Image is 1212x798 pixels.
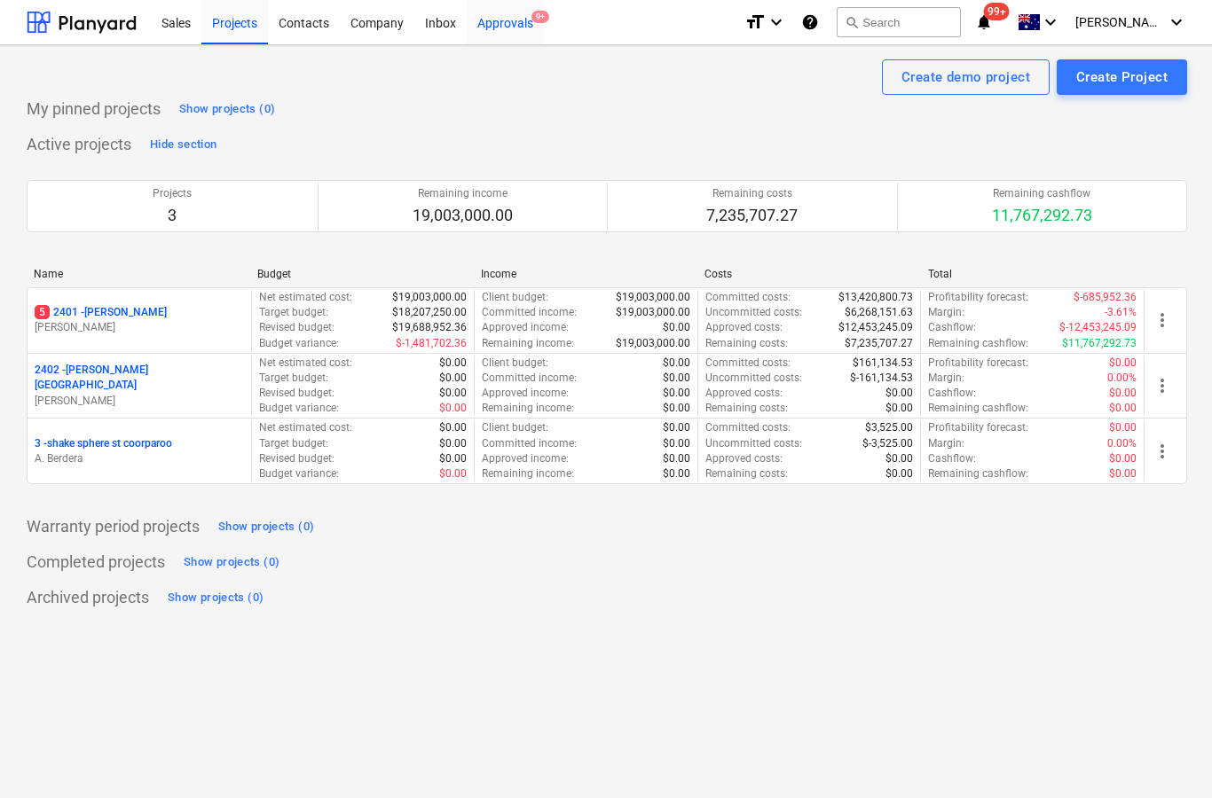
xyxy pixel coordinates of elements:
p: Target budget : [259,305,328,320]
p: $161,134.53 [853,356,913,371]
i: format_size [744,12,766,33]
p: $-1,481,702.36 [396,336,467,351]
p: $0.00 [439,420,467,435]
p: $-685,952.36 [1074,290,1137,305]
p: $0.00 [439,356,467,371]
p: Net estimated cost : [259,290,352,305]
p: Budget variance : [259,466,339,481]
button: Create demo project [882,59,1050,95]
p: $0.00 [885,466,913,481]
p: Client budget : [482,290,548,305]
p: [PERSON_NAME] [35,320,244,335]
div: 3 -shake sphere st coorparooA. Berdera [35,436,244,466]
p: Approved costs : [705,451,783,466]
p: 0.00% [1107,371,1137,386]
p: $0.00 [663,320,690,335]
p: $13,420,800.73 [838,290,913,305]
p: -3.61% [1105,305,1137,320]
p: Cashflow : [928,320,976,335]
div: Show projects (0) [184,552,279,573]
p: Revised budget : [259,451,334,466]
span: more_vert [1152,375,1173,396]
i: Knowledge base [801,12,819,33]
p: $0.00 [885,401,913,416]
p: $7,235,707.27 [845,336,913,351]
p: Remaining income : [482,401,574,416]
p: $0.00 [1109,356,1137,371]
p: Projects [153,186,192,201]
p: Client budget : [482,420,548,435]
p: $0.00 [663,356,690,371]
p: $0.00 [1109,451,1137,466]
p: Target budget : [259,371,328,386]
p: $-3,525.00 [862,436,913,451]
p: $12,453,245.09 [838,320,913,335]
p: $3,525.00 [865,420,913,435]
p: Margin : [928,305,964,320]
span: [PERSON_NAME] [1075,15,1164,29]
p: Approved costs : [705,386,783,401]
span: more_vert [1152,309,1173,331]
p: 11,767,292.73 [992,205,1092,226]
p: Remaining cashflow : [928,401,1028,416]
div: 2402 -[PERSON_NAME][GEOGRAPHIC_DATA][PERSON_NAME] [35,363,244,408]
p: Uncommitted costs : [705,436,802,451]
p: Remaining income : [482,336,574,351]
p: $19,003,000.00 [616,305,690,320]
div: Show projects (0) [179,99,275,120]
div: Costs [704,268,914,280]
p: 19,003,000.00 [413,205,513,226]
p: $0.00 [439,451,467,466]
div: Name [34,268,243,280]
p: Target budget : [259,436,328,451]
p: $19,003,000.00 [616,290,690,305]
p: $0.00 [885,451,913,466]
button: Search [837,7,961,37]
p: Approved income : [482,451,569,466]
iframe: Chat Widget [1123,713,1212,798]
p: $0.00 [663,436,690,451]
div: 52401 -[PERSON_NAME][PERSON_NAME] [35,305,244,335]
p: Profitability forecast : [928,290,1028,305]
p: Committed costs : [705,420,791,435]
p: Committed costs : [705,356,791,371]
div: Total [928,268,1137,280]
p: Approved costs : [705,320,783,335]
div: Income [481,268,690,280]
p: $0.00 [1109,466,1137,481]
button: Show projects (0) [175,95,279,123]
div: Create demo project [901,66,1030,89]
span: search [845,15,859,29]
p: Remaining cashflow [992,186,1092,201]
i: keyboard_arrow_down [766,12,787,33]
p: $19,003,000.00 [616,336,690,351]
p: Warranty period projects [27,516,200,537]
button: Show projects (0) [163,583,268,612]
p: Committed income : [482,436,577,451]
p: $0.00 [663,466,690,481]
p: Net estimated cost : [259,356,352,371]
button: Create Project [1057,59,1187,95]
p: $-161,134.53 [850,371,913,386]
p: Committed costs : [705,290,791,305]
div: Show projects (0) [168,588,264,608]
i: notifications [975,12,993,33]
p: Approved income : [482,386,569,401]
p: $0.00 [439,401,467,416]
p: $0.00 [439,386,467,401]
span: 5 [35,305,50,319]
p: $0.00 [1109,401,1137,416]
p: My pinned projects [27,98,161,120]
p: $0.00 [439,466,467,481]
button: Show projects (0) [214,512,319,541]
p: $0.00 [663,401,690,416]
p: Budget variance : [259,401,339,416]
p: Completed projects [27,552,165,573]
p: $-12,453,245.09 [1059,320,1137,335]
p: Remaining costs [706,186,798,201]
p: Profitability forecast : [928,356,1028,371]
p: [PERSON_NAME] [35,394,244,409]
p: Uncommitted costs : [705,371,802,386]
div: Budget [257,268,467,280]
